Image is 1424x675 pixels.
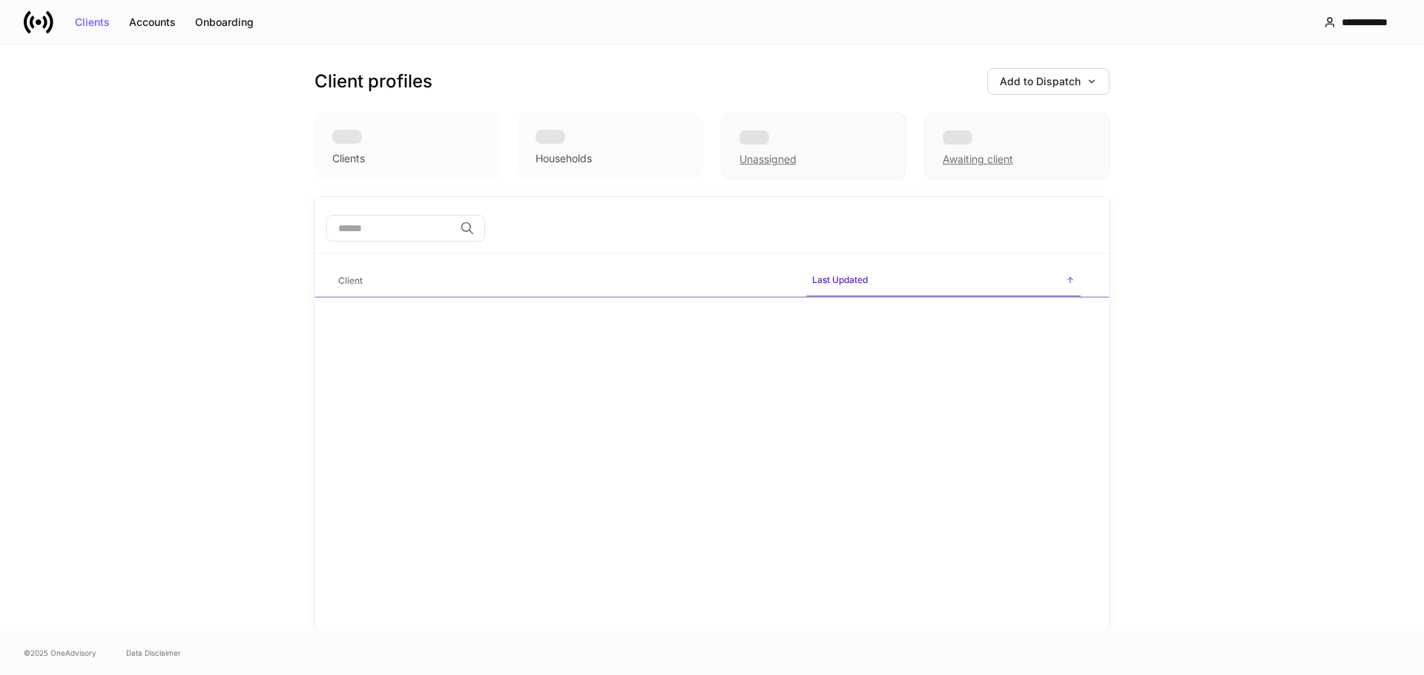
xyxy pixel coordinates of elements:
button: Accounts [119,10,185,34]
button: Add to Dispatch [987,68,1110,95]
button: Clients [65,10,119,34]
h6: Last Updated [812,273,868,287]
div: Households [535,151,592,166]
span: Client [332,266,794,296]
div: Accounts [129,17,176,27]
div: Awaiting client [924,113,1110,179]
div: Clients [332,151,365,166]
span: © 2025 OneAdvisory [24,647,96,659]
h3: Client profiles [314,70,432,93]
a: Data Disclaimer [126,647,181,659]
div: Add to Dispatch [1000,76,1097,87]
button: Onboarding [185,10,263,34]
div: Onboarding [195,17,254,27]
div: Clients [75,17,110,27]
span: Last Updated [806,265,1081,297]
div: Unassigned [739,152,797,167]
h6: Client [338,273,363,287]
div: Unassigned [721,113,906,179]
div: Awaiting client [943,152,1013,167]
